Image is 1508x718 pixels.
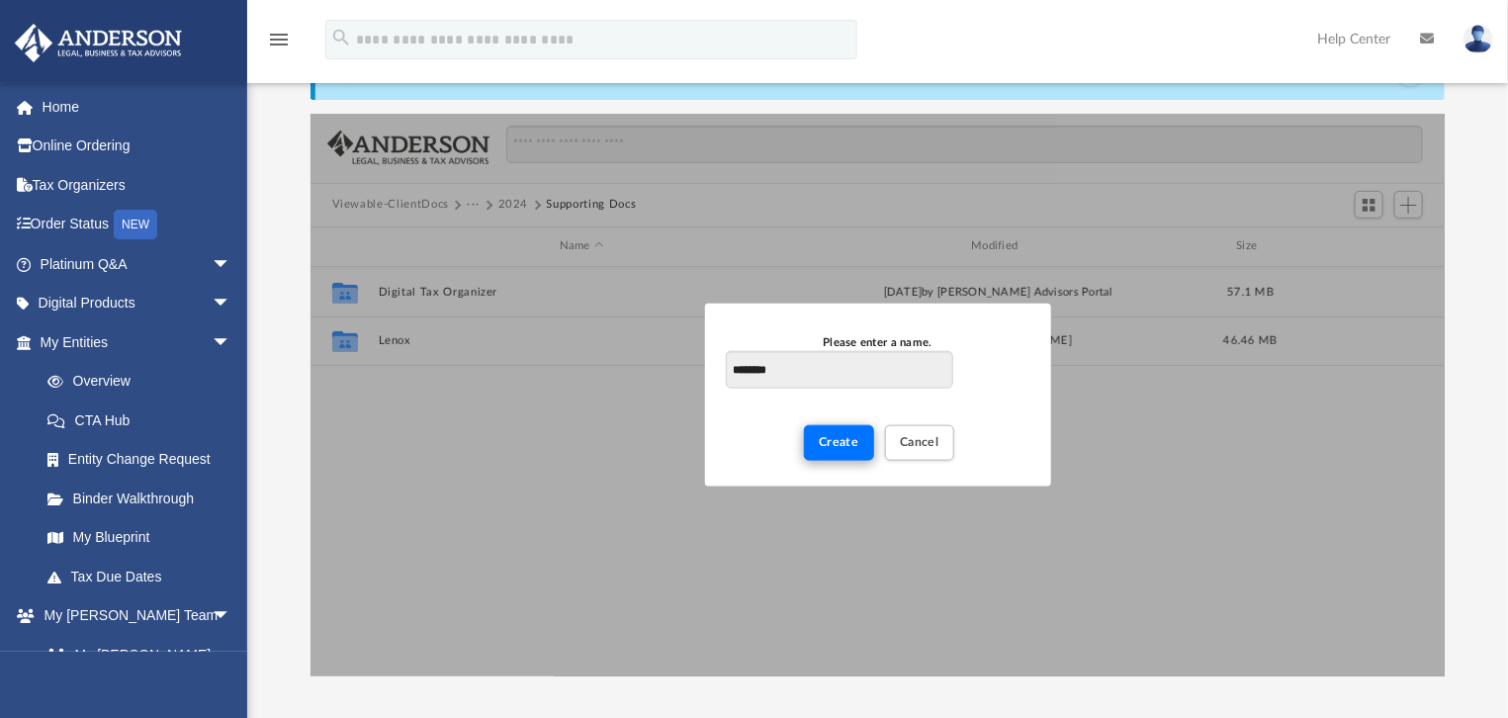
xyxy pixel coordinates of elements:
span: Create [819,436,859,448]
a: Platinum Q&Aarrow_drop_down [14,244,261,284]
span: arrow_drop_down [212,284,251,324]
a: Digital Productsarrow_drop_down [14,284,261,323]
div: NEW [114,210,157,239]
span: arrow_drop_down [212,596,251,637]
a: Entity Change Request [28,440,261,480]
a: Tax Due Dates [28,557,261,596]
span: Cancel [900,436,939,448]
button: Cancel [885,425,954,460]
a: Online Ordering [14,127,261,166]
i: search [330,27,352,48]
img: User Pic [1464,25,1493,53]
span: arrow_drop_down [212,322,251,363]
a: Overview [28,362,261,402]
a: menu [267,38,291,51]
a: Tax Organizers [14,165,261,205]
a: My [PERSON_NAME] Teamarrow_drop_down [14,596,251,636]
span: arrow_drop_down [212,244,251,285]
a: My Blueprint [28,518,251,558]
button: Create [804,425,874,460]
a: Order StatusNEW [14,205,261,245]
a: Binder Walkthrough [28,479,261,518]
div: New Folder [705,304,1051,486]
input: Please enter a name. [726,351,952,389]
a: Home [14,87,261,127]
img: Anderson Advisors Platinum Portal [9,24,188,62]
a: My [PERSON_NAME] Team [28,635,241,698]
a: CTA Hub [28,401,261,440]
i: menu [267,28,291,51]
a: My Entitiesarrow_drop_down [14,322,261,362]
div: Please enter a name. [726,334,1028,352]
